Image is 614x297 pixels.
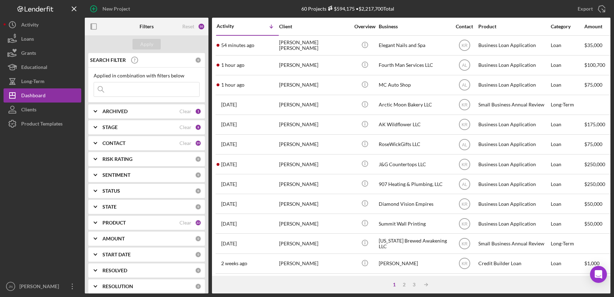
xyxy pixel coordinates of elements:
[478,214,549,233] div: Business Loan Application
[102,124,118,130] b: STAGE
[102,204,117,210] b: STATE
[584,221,602,227] span: $50,000
[551,254,584,273] div: Loan
[551,95,584,114] div: Long-Term
[279,214,350,233] div: [PERSON_NAME]
[221,261,247,266] time: 2025-09-06 01:09
[551,135,584,154] div: Loan
[478,115,549,134] div: Business Loan Application
[102,252,131,257] b: START DATE
[102,268,127,273] b: RESOLVED
[379,214,449,233] div: Summit Wall Printing
[195,124,201,130] div: 8
[478,24,549,29] div: Product
[221,42,254,48] time: 2025-09-17 19:13
[462,142,467,147] text: AL
[584,161,605,167] span: $250,000
[279,234,350,253] div: [PERSON_NAME]
[279,155,350,174] div: [PERSON_NAME]
[21,74,45,90] div: Long-Term
[102,220,126,226] b: PRODUCT
[478,155,549,174] div: Business Loan Application
[584,141,602,147] span: $75,000
[8,285,13,289] text: JN
[584,121,605,127] span: $175,000
[195,57,201,63] div: 0
[379,135,449,154] div: RoseWickGifts LLC
[102,140,125,146] b: CONTACT
[102,156,132,162] b: RISK RATING
[195,156,201,162] div: 0
[18,279,64,295] div: [PERSON_NAME]
[571,2,610,16] button: Export
[462,83,467,88] text: AL
[21,46,36,62] div: Grants
[221,122,237,127] time: 2025-09-15 22:03
[221,201,237,207] time: 2025-09-11 21:16
[279,36,350,55] div: [PERSON_NAME] [PERSON_NAME]
[461,122,467,127] text: KR
[221,221,237,227] time: 2025-09-09 17:41
[578,2,593,16] div: Export
[551,76,584,94] div: Loan
[379,155,449,174] div: J&G Countertops LLC
[102,236,125,241] b: AMOUNT
[551,274,584,293] div: Long-Term
[352,24,378,29] div: Overview
[195,188,201,194] div: 0
[221,181,237,187] time: 2025-09-11 23:12
[140,39,153,49] div: Apply
[551,175,584,193] div: Loan
[217,23,248,29] div: Activity
[551,24,584,29] div: Category
[551,234,584,253] div: Long-Term
[221,82,244,88] time: 2025-09-17 18:08
[478,36,549,55] div: Business Loan Application
[195,140,201,146] div: 19
[195,235,201,242] div: 0
[551,115,584,134] div: Loan
[461,241,467,246] text: KR
[279,175,350,193] div: [PERSON_NAME]
[221,102,237,107] time: 2025-09-16 04:11
[4,103,81,117] button: Clients
[461,162,467,167] text: KR
[279,24,350,29] div: Client
[21,32,34,48] div: Loans
[279,194,350,213] div: [PERSON_NAME]
[179,220,191,226] div: Clear
[279,115,350,134] div: [PERSON_NAME]
[195,220,201,226] div: 22
[461,103,467,107] text: KR
[102,188,120,194] b: STATUS
[590,266,607,283] div: Open Intercom Messenger
[182,24,194,29] div: Reset
[195,108,201,115] div: 1
[399,282,409,287] div: 2
[478,56,549,75] div: Business Loan Application
[551,56,584,75] div: Loan
[21,117,63,133] div: Product Templates
[478,95,549,114] div: Small Business Annual Review
[551,155,584,174] div: Loan
[379,76,449,94] div: MC Auto Shop
[179,109,191,114] div: Clear
[478,254,549,273] div: Credit Builder Loan
[221,162,237,167] time: 2025-09-15 20:10
[90,57,126,63] b: SEARCH FILTER
[102,284,133,289] b: RESOLUTION
[584,181,605,187] span: $250,000
[102,172,130,178] b: SENTIMENT
[379,56,449,75] div: Fourth Man Services LLC
[4,18,81,32] button: Activity
[584,24,611,29] div: Amount
[551,214,584,233] div: Loan
[195,172,201,178] div: 0
[132,39,161,49] button: Apply
[478,274,549,293] div: Small Business Annual Review
[279,95,350,114] div: [PERSON_NAME]
[551,194,584,213] div: Loan
[478,234,549,253] div: Small Business Annual Review
[179,140,191,146] div: Clear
